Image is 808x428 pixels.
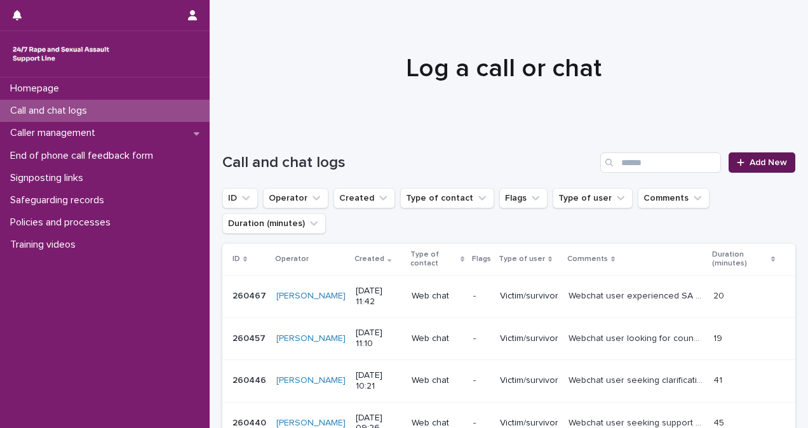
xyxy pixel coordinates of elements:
[553,188,633,208] button: Type of user
[356,286,401,307] p: [DATE] 11:42
[412,375,463,386] p: Web chat
[500,291,558,302] p: Victim/survivor
[713,288,727,302] p: 20
[232,288,269,302] p: 260467
[232,373,269,386] p: 260446
[222,213,326,234] button: Duration (minutes)
[400,188,494,208] button: Type of contact
[5,172,93,184] p: Signposting links
[222,188,258,208] button: ID
[499,252,545,266] p: Type of user
[499,188,548,208] button: Flags
[354,252,384,266] p: Created
[10,41,112,67] img: rhQMoQhaT3yELyF149Cw
[5,217,121,229] p: Policies and processes
[473,291,490,302] p: -
[5,105,97,117] p: Call and chat logs
[5,239,86,251] p: Training videos
[569,331,706,344] p: Webchat user looking for counselling support. Signposted to local SV organisation
[333,188,395,208] button: Created
[263,188,328,208] button: Operator
[222,53,786,84] h1: Log a call or chat
[232,331,268,344] p: 260457
[5,83,69,95] p: Homepage
[356,328,401,349] p: [DATE] 11:10
[712,248,768,271] p: Duration (minutes)
[569,288,706,302] p: Webchat user experienced SA while on holiday. Explored consent and disclosure
[729,152,795,173] a: Add New
[5,127,105,139] p: Caller management
[276,333,346,344] a: [PERSON_NAME]
[410,248,457,271] p: Type of contact
[569,373,706,386] p: Webchat user seeking clarification around historic experience of grooming and triggered by recent...
[473,333,490,344] p: -
[222,318,795,360] tr: 260457260457 [PERSON_NAME] [DATE] 11:10Web chat-Victim/survivorWebchat user looking for counselli...
[638,188,710,208] button: Comments
[276,291,346,302] a: [PERSON_NAME]
[356,370,401,392] p: [DATE] 10:21
[567,252,608,266] p: Comments
[412,333,463,344] p: Web chat
[232,252,240,266] p: ID
[5,150,163,162] p: End of phone call feedback form
[275,252,309,266] p: Operator
[222,154,595,172] h1: Call and chat logs
[473,375,490,386] p: -
[750,158,787,167] span: Add New
[276,375,346,386] a: [PERSON_NAME]
[412,291,463,302] p: Web chat
[713,373,725,386] p: 41
[713,331,725,344] p: 19
[222,359,795,402] tr: 260446260446 [PERSON_NAME] [DATE] 10:21Web chat-Victim/survivorWebchat user seeking clarification...
[600,152,721,173] input: Search
[222,275,795,318] tr: 260467260467 [PERSON_NAME] [DATE] 11:42Web chat-Victim/survivorWebchat user experienced SA while ...
[5,194,114,206] p: Safeguarding records
[500,375,558,386] p: Victim/survivor
[472,252,491,266] p: Flags
[500,333,558,344] p: Victim/survivor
